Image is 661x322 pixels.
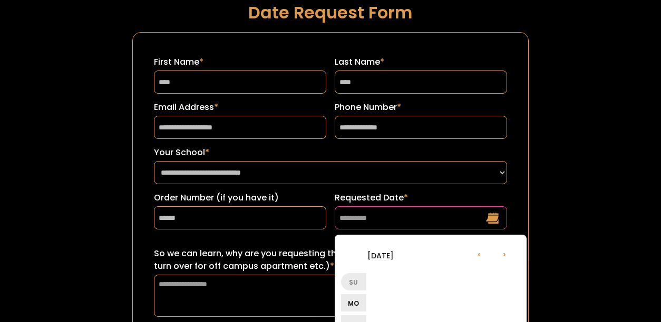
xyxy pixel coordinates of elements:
label: Last Name [335,56,507,68]
label: Requested Date [335,192,507,204]
label: Email Address [154,101,326,114]
label: Phone Number [335,101,507,114]
li: › [492,241,517,266]
label: First Name [154,56,326,68]
li: [DATE] [341,243,420,268]
label: Your School [154,146,507,159]
li: ‹ [466,241,492,266]
h1: Date Request Form [132,3,529,22]
label: Order Number (if you have it) [154,192,326,204]
li: Su [341,273,366,290]
li: Mo [341,294,366,311]
label: So we can learn, why are you requesting this date? (ex: sorority recruitment, lease turn over for... [154,247,507,273]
